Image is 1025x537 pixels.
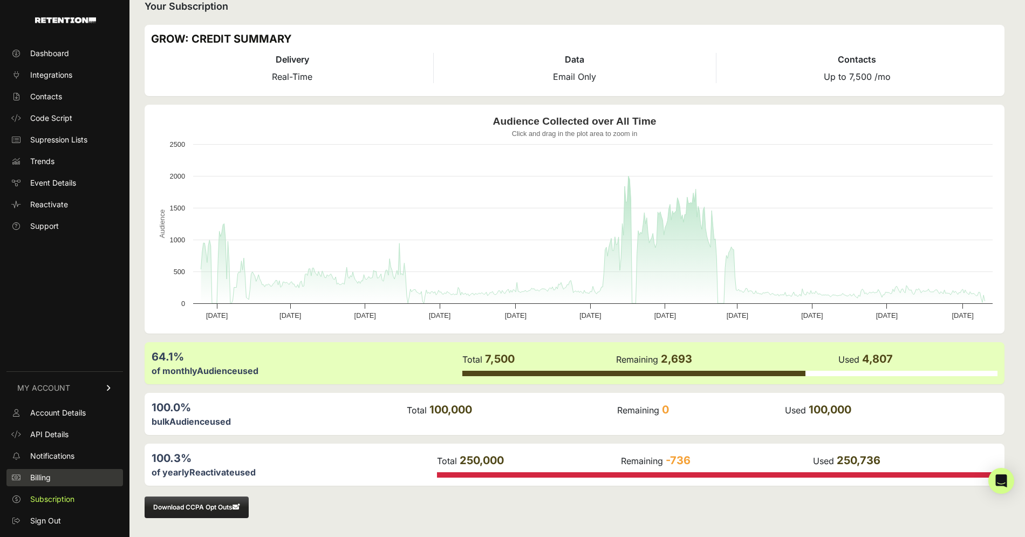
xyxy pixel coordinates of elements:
[181,300,185,308] text: 0
[553,71,596,82] span: Email Only
[407,405,427,416] label: Total
[30,199,68,210] span: Reactivate
[579,311,601,320] text: [DATE]
[189,467,235,478] label: Reactivate
[621,456,663,466] label: Remaining
[30,472,51,483] span: Billing
[6,45,123,62] a: Dashboard
[952,311,973,320] text: [DATE]
[6,512,123,529] a: Sign Out
[6,174,123,192] a: Event Details
[30,113,72,124] span: Code Script
[6,447,123,465] a: Notifications
[6,491,123,508] a: Subscription
[158,209,166,238] text: Audience
[6,371,123,404] a: MY ACCOUNT
[616,354,658,365] label: Remaining
[6,469,123,486] a: Billing
[152,451,436,466] div: 100.3%
[152,364,461,377] div: of monthly used
[809,403,851,416] span: 100,000
[6,426,123,443] a: API Details
[6,88,123,105] a: Contacts
[35,17,96,23] img: Retention.com
[661,352,692,365] span: 2,693
[6,196,123,213] a: Reactivate
[30,91,62,102] span: Contacts
[170,140,185,148] text: 2500
[837,454,880,467] span: 250,736
[429,311,450,320] text: [DATE]
[6,153,123,170] a: Trends
[170,172,185,180] text: 2000
[505,311,527,320] text: [DATE]
[716,53,998,66] h4: Contacts
[876,311,898,320] text: [DATE]
[434,53,715,66] h4: Data
[30,429,69,440] span: API Details
[6,404,123,422] a: Account Details
[169,416,210,427] label: Audience
[170,204,185,212] text: 1500
[30,156,54,167] span: Trends
[462,354,482,365] label: Total
[493,115,657,127] text: Audience Collected over All Time
[151,53,433,66] h4: Delivery
[145,497,249,518] button: Download CCPA Opt Outs
[6,66,123,84] a: Integrations
[174,268,185,276] text: 500
[30,494,74,505] span: Subscription
[6,217,123,235] a: Support
[30,515,61,526] span: Sign Out
[152,466,436,479] div: of yearly used
[17,383,70,393] span: MY ACCOUNT
[437,456,457,466] label: Total
[485,352,515,365] span: 7,500
[429,403,472,416] span: 100,000
[838,354,859,365] label: Used
[654,311,676,320] text: [DATE]
[30,451,74,461] span: Notifications
[206,311,228,320] text: [DATE]
[617,405,659,416] label: Remaining
[6,110,123,127] a: Code Script
[279,311,301,320] text: [DATE]
[662,403,669,416] span: 0
[152,349,461,364] div: 64.1%
[170,236,185,244] text: 1000
[6,131,123,148] a: Supression Lists
[354,311,376,320] text: [DATE]
[30,221,59,232] span: Support
[785,405,806,416] label: Used
[151,31,998,46] h3: GROW: CREDIT SUMMARY
[30,178,76,188] span: Event Details
[197,365,237,376] label: Audience
[666,454,691,467] span: -736
[30,70,72,80] span: Integrations
[801,311,823,320] text: [DATE]
[151,111,998,327] svg: Audience Collected over All Time
[30,134,87,145] span: Supression Lists
[727,311,748,320] text: [DATE]
[30,48,69,59] span: Dashboard
[862,352,893,365] span: 4,807
[988,468,1014,494] div: Open Intercom Messenger
[152,400,406,415] div: 100.0%
[30,407,86,418] span: Account Details
[460,454,504,467] span: 250,000
[512,130,638,138] text: Click and drag in the plot area to zoom in
[152,415,406,428] div: bulk used
[824,71,891,82] span: Up to 7,500 /mo
[272,71,312,82] span: Real-Time
[813,456,834,466] label: Used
